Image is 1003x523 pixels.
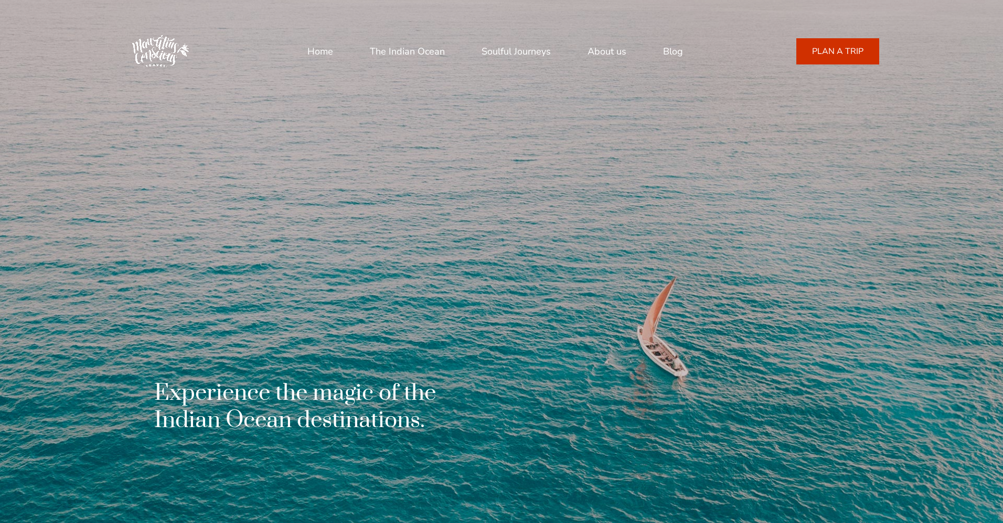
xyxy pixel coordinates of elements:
[154,379,472,434] h1: Experience the magic of the Indian Ocean destinations.
[796,38,879,64] a: PLAN A TRIP
[307,39,333,64] a: Home
[482,39,551,64] a: Soulful Journeys
[588,39,626,64] a: About us
[370,39,445,64] a: The Indian Ocean
[663,39,683,64] a: Blog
